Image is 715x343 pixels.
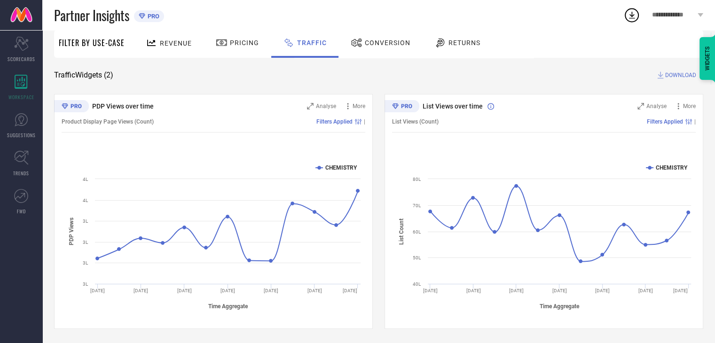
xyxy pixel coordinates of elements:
[413,229,421,234] text: 60L
[90,288,105,293] text: [DATE]
[68,218,75,245] tspan: PDP Views
[83,240,88,245] text: 3L
[134,288,148,293] text: [DATE]
[637,103,644,109] svg: Zoom
[413,177,421,182] text: 80L
[160,39,192,47] span: Revenue
[673,288,688,293] text: [DATE]
[307,288,322,293] text: [DATE]
[466,288,480,293] text: [DATE]
[325,164,357,171] text: CHEMISTRY
[647,118,683,125] span: Filters Applied
[423,288,438,293] text: [DATE]
[413,281,421,287] text: 40L
[552,288,567,293] text: [DATE]
[83,198,88,203] text: 4L
[13,170,29,177] span: TRENDS
[316,103,336,109] span: Analyse
[208,303,248,310] tspan: Time Aggregate
[83,281,88,287] text: 3L
[353,103,365,109] span: More
[54,100,89,114] div: Premium
[54,70,113,80] span: Traffic Widgets ( 2 )
[638,288,653,293] text: [DATE]
[145,13,159,20] span: PRO
[646,103,667,109] span: Analyse
[448,39,480,47] span: Returns
[623,7,640,23] div: Open download list
[230,39,259,47] span: Pricing
[62,118,154,125] span: Product Display Page Views (Count)
[17,208,26,215] span: FWD
[220,288,235,293] text: [DATE]
[264,288,278,293] text: [DATE]
[665,70,696,80] span: DOWNLOAD
[8,55,35,62] span: SCORECARDS
[423,102,483,110] span: List Views over time
[8,94,34,101] span: WORKSPACE
[92,102,154,110] span: PDP Views over time
[392,118,439,125] span: List Views (Count)
[364,118,365,125] span: |
[683,103,696,109] span: More
[177,288,192,293] text: [DATE]
[297,39,327,47] span: Traffic
[365,39,410,47] span: Conversion
[694,118,696,125] span: |
[540,303,580,310] tspan: Time Aggregate
[343,288,357,293] text: [DATE]
[509,288,524,293] text: [DATE]
[83,177,88,182] text: 4L
[413,255,421,260] text: 50L
[595,288,610,293] text: [DATE]
[656,164,688,171] text: CHEMISTRY
[307,103,314,109] svg: Zoom
[316,118,353,125] span: Filters Applied
[398,218,405,244] tspan: List Count
[385,100,419,114] div: Premium
[7,132,36,139] span: SUGGESTIONS
[59,37,125,48] span: Filter By Use-Case
[83,260,88,265] text: 3L
[83,218,88,224] text: 3L
[54,6,129,25] span: Partner Insights
[413,203,421,208] text: 70L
